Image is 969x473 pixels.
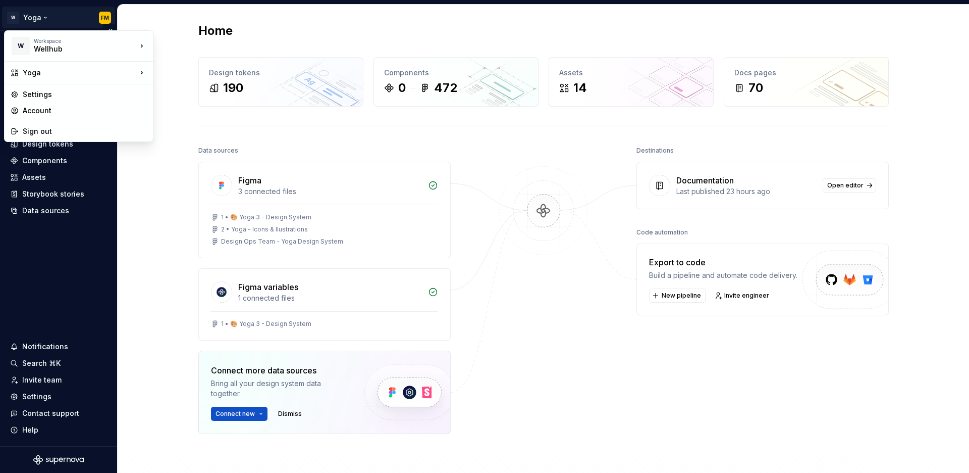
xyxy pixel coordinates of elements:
div: W [12,37,30,55]
div: Yoga [23,68,137,78]
div: Settings [23,89,147,100]
div: Sign out [23,126,147,136]
div: Account [23,106,147,116]
div: Workspace [34,38,137,44]
div: Wellhub [34,44,120,54]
